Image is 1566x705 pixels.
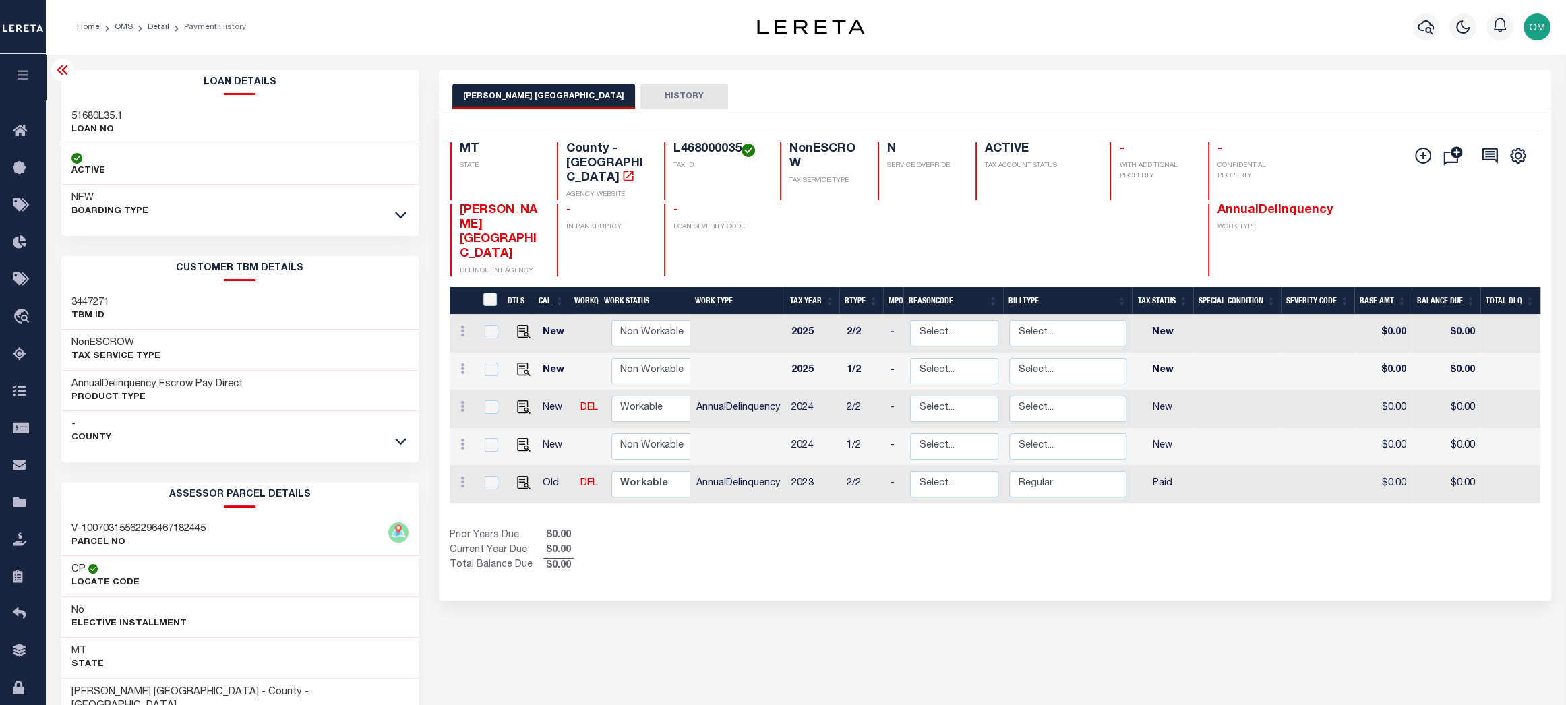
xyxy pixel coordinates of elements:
td: AnnualDelinquency [690,390,786,428]
p: TAX ID [673,161,764,171]
th: Tax Year: activate to sort column ascending [785,287,839,315]
td: $0.00 [1412,390,1480,428]
i: travel_explore [13,309,34,326]
td: $0.00 [1354,352,1412,390]
span: - [1217,143,1222,155]
p: BOARDING TYPE [71,205,148,218]
td: 2023 [786,466,841,503]
p: ACTIVE [71,164,105,178]
h3: 3447271 [71,296,109,309]
td: 1/2 [841,352,884,390]
p: Product Type [71,391,243,404]
span: AnnualDelinquency [1217,204,1333,216]
p: AGENCY WEBSITE [566,190,648,200]
td: - [884,315,905,352]
h4: County - [GEOGRAPHIC_DATA] [566,142,648,186]
p: TAX SERVICE TYPE [789,176,862,186]
td: $0.00 [1412,428,1480,466]
td: $0.00 [1354,466,1412,503]
td: 2025 [786,352,841,390]
p: CONFIDENTIAL PROPERTY [1217,161,1299,181]
h3: - [71,418,111,431]
p: LOAN SEVERITY CODE [673,222,764,233]
h3: NEW [71,191,148,205]
td: $0.00 [1412,466,1480,503]
p: State [71,658,104,671]
th: &nbsp; [475,287,503,315]
td: $0.00 [1354,428,1412,466]
span: $0.00 [543,528,574,543]
td: - [884,390,905,428]
td: 2024 [786,428,841,466]
h2: CUSTOMER TBM DETAILS [61,256,419,281]
img: logo-dark.svg [757,20,865,34]
th: Severity Code: activate to sort column ascending [1281,287,1354,315]
h3: NonESCROW [71,336,160,350]
p: WITH ADDITIONAL PROPERTY [1119,161,1191,181]
td: New [537,315,574,352]
th: MPO [883,287,903,315]
td: 2/2 [841,315,884,352]
td: - [884,428,905,466]
td: New [537,428,574,466]
a: DEL [580,403,598,412]
p: Elective Installment [71,617,187,631]
p: SERVICE OVERRIDE [887,161,959,171]
h3: AnnualDelinquency,Escrow Pay Direct [71,377,243,391]
h4: NonESCROW [789,142,862,171]
h2: Loan Details [61,70,419,95]
td: $0.00 [1354,390,1412,428]
th: BillType: activate to sort column ascending [1003,287,1132,315]
th: Total DLQ: activate to sort column ascending [1480,287,1540,315]
p: County [71,431,111,445]
td: Total Balance Due [450,558,543,573]
h2: ASSESSOR PARCEL DETAILS [61,483,419,508]
th: CAL: activate to sort column ascending [533,287,569,315]
th: DTLS [502,287,533,315]
td: AnnualDelinquency [690,466,786,503]
span: [PERSON_NAME] [GEOGRAPHIC_DATA] [460,204,537,260]
th: WorkQ [569,287,599,315]
th: Special Condition: activate to sort column ascending [1193,287,1281,315]
p: STATE [460,161,541,171]
th: RType: activate to sort column ascending [839,287,883,315]
p: IN BANKRUPTCY [566,222,648,233]
h3: No [71,604,84,617]
h3: MT [71,644,104,658]
a: DEL [580,479,598,488]
button: [PERSON_NAME] [GEOGRAPHIC_DATA] [452,84,635,109]
td: New [1132,428,1193,466]
span: - [566,204,571,216]
h3: 51680L35.1 [71,110,123,123]
p: PARCEL NO [71,536,206,549]
td: $0.00 [1354,315,1412,352]
th: Base Amt: activate to sort column ascending [1354,287,1412,315]
td: Paid [1132,466,1193,503]
td: - [884,352,905,390]
td: 2/2 [841,466,884,503]
td: Prior Years Due [450,528,543,543]
th: ReasonCode: activate to sort column ascending [903,287,1003,315]
td: New [1132,390,1193,428]
th: Work Type [690,287,785,315]
td: New [1132,315,1193,352]
span: - [673,204,678,216]
button: HISTORY [640,84,728,109]
a: Home [77,23,100,31]
li: Payment History [169,21,246,33]
span: $0.00 [543,559,574,574]
a: OMS [115,23,133,31]
h4: N [887,142,959,157]
td: $0.00 [1412,352,1480,390]
h3: V-10070315562296467182445 [71,522,206,536]
th: Tax Status: activate to sort column ascending [1132,287,1193,315]
img: svg+xml;base64,PHN2ZyB4bWxucz0iaHR0cDovL3d3dy53My5vcmcvMjAwMC9zdmciIHBvaW50ZXItZXZlbnRzPSJub25lIi... [1524,13,1550,40]
p: WORK TYPE [1217,222,1299,233]
h4: L468000035 [673,142,764,157]
h3: CP [71,563,86,576]
td: Old [537,466,574,503]
th: Work Status [599,287,690,315]
td: $0.00 [1412,315,1480,352]
td: 2025 [786,315,841,352]
h4: MT [460,142,541,157]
